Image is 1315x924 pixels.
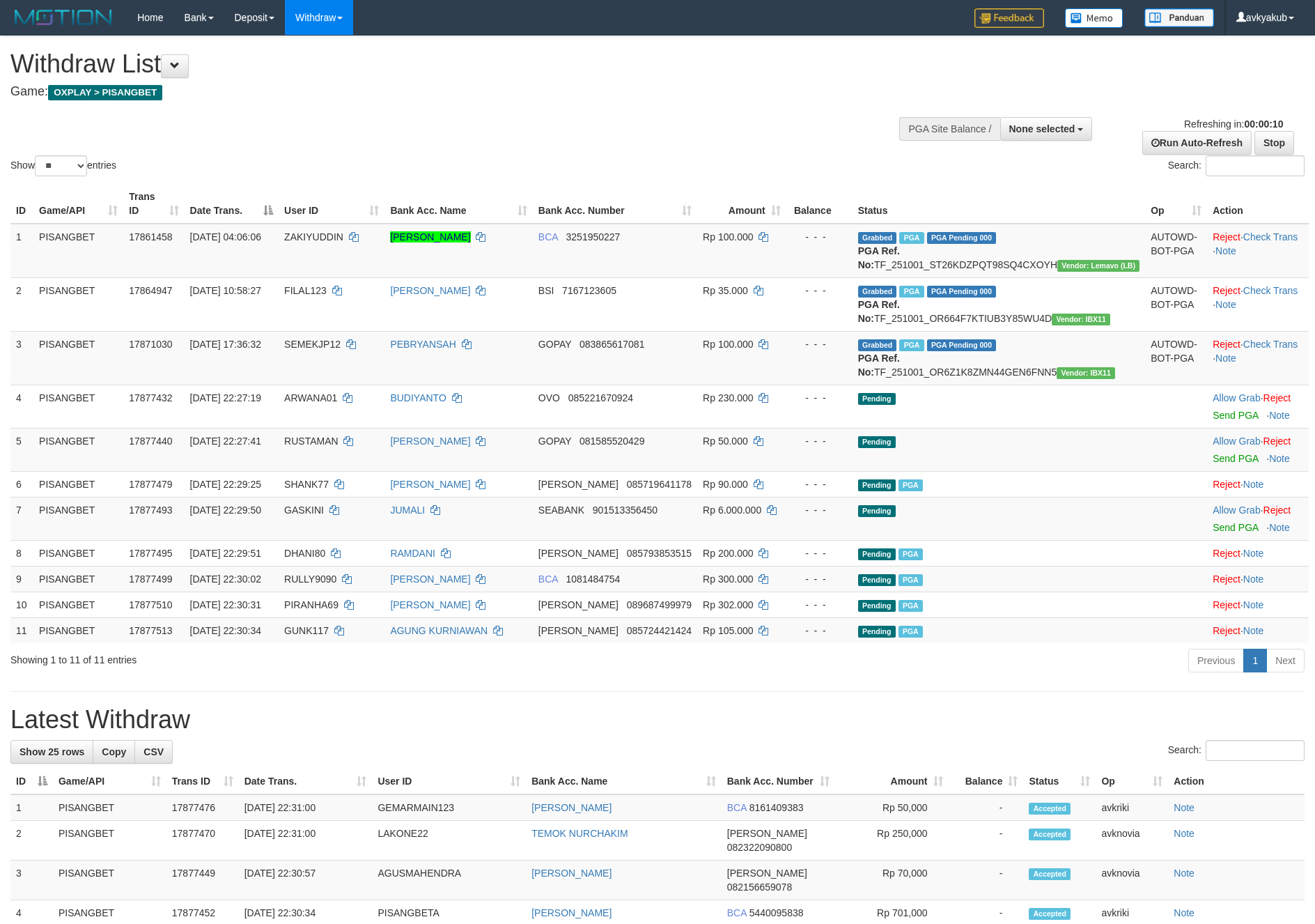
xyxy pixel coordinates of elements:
b: PGA Ref. No: [858,353,900,378]
span: ARWANA01 [284,392,337,403]
td: - [949,861,1024,900]
div: - - - [792,337,847,351]
th: Balance [786,184,853,224]
span: RULLY9090 [284,573,336,585]
a: Stop [1254,131,1294,155]
a: Allow Grab [1213,505,1260,516]
span: PGA Pending [927,232,997,244]
span: [DATE] 22:30:02 [190,573,261,585]
span: [DATE] 17:36:32 [190,339,261,350]
a: PEBRYANSAH [390,339,456,350]
td: avknovia [1096,821,1168,861]
label: Show entries [10,155,116,176]
th: Bank Acc. Name: activate to sort column ascending [526,769,722,794]
a: Note [1243,599,1264,610]
a: Note [1243,573,1264,585]
span: Copy 3251950227 to clipboard [566,231,621,242]
th: Amount: activate to sort column ascending [835,769,949,794]
span: GOPAY [538,436,571,447]
span: Copy 085793853515 to clipboard [627,548,692,559]
th: Trans ID: activate to sort column ascending [123,184,184,224]
span: 17877440 [129,436,172,447]
span: Copy 8161409383 to clipboard [749,802,804,813]
span: GOPAY [538,339,571,350]
a: Reject [1213,285,1240,296]
a: BUDIYANTO [390,392,446,403]
span: · [1213,392,1263,403]
a: [PERSON_NAME] [390,573,470,585]
a: Allow Grab [1213,436,1260,447]
a: AGUNG KURNIAWAN [390,625,488,636]
span: Marked by avknovia [898,600,923,612]
a: Reject [1213,573,1240,585]
span: Vendor URL: https://order6.1velocity.biz [1052,314,1110,325]
td: 7 [10,497,33,540]
span: 17864947 [129,285,172,296]
td: 2 [10,821,53,861]
td: avkriki [1096,794,1168,821]
a: Note [1243,625,1264,636]
span: OVO [538,392,560,403]
span: Copy 083865617081 to clipboard [579,339,644,350]
td: 6 [10,471,33,497]
td: LAKONE22 [372,821,526,861]
span: Marked by avknovia [898,479,923,491]
a: Reject [1213,625,1240,636]
a: JUMALI [390,505,425,516]
label: Search: [1168,155,1305,176]
td: Rp 50,000 [835,794,949,821]
td: PISANGBET [33,497,123,540]
span: Marked by avkwilly [899,232,924,244]
span: Marked by avkyakub [899,286,924,298]
th: User ID: activate to sort column ascending [372,769,526,794]
span: [PERSON_NAME] [538,599,618,610]
td: · [1207,385,1309,428]
th: Trans ID: activate to sort column ascending [166,769,239,794]
a: Reject [1213,339,1240,350]
span: PGA Pending [927,339,997,351]
a: [PERSON_NAME] [390,599,470,610]
td: PISANGBET [33,617,123,643]
th: Bank Acc. Number: activate to sort column ascending [533,184,697,224]
span: Copy [102,746,126,757]
span: · [1213,436,1263,447]
a: Note [1174,802,1195,813]
span: Grabbed [858,232,897,244]
span: BCA [538,573,558,585]
span: GASKINI [284,505,324,516]
span: Copy 5440095838 to clipboard [749,907,804,918]
span: 17877513 [129,625,172,636]
span: Pending [858,600,896,612]
td: 3 [10,861,53,900]
td: PISANGBET [33,540,123,566]
th: ID: activate to sort column descending [10,769,53,794]
a: [PERSON_NAME] [531,907,612,918]
td: · [1207,566,1309,592]
td: 11 [10,617,33,643]
span: Marked by avknovia [898,626,923,638]
span: Copy 081585520429 to clipboard [579,436,644,447]
a: 1 [1243,649,1267,672]
span: SHANK77 [284,479,329,490]
span: Vendor URL: https://order6.1velocity.biz [1057,367,1115,379]
span: SEABANK [538,505,584,516]
img: Feedback.jpg [974,8,1044,28]
span: Accepted [1029,868,1071,880]
strong: 00:00:10 [1244,118,1283,130]
div: - - - [792,598,847,612]
a: Send PGA [1213,522,1258,533]
span: Rp 230.000 [703,392,753,403]
span: · [1213,505,1263,516]
span: Rp 50.000 [703,436,748,447]
span: Copy 901513356450 to clipboard [593,505,657,516]
a: Note [1174,828,1195,839]
td: PISANGBET [53,861,166,900]
span: FILAL123 [284,285,327,296]
span: Copy 085719641178 to clipboard [627,479,692,490]
a: CSV [134,740,173,764]
a: [PERSON_NAME] [390,231,470,242]
td: 5 [10,428,33,471]
span: SEMEKJP12 [284,339,341,350]
span: [PERSON_NAME] [538,479,618,490]
a: Send PGA [1213,453,1258,464]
